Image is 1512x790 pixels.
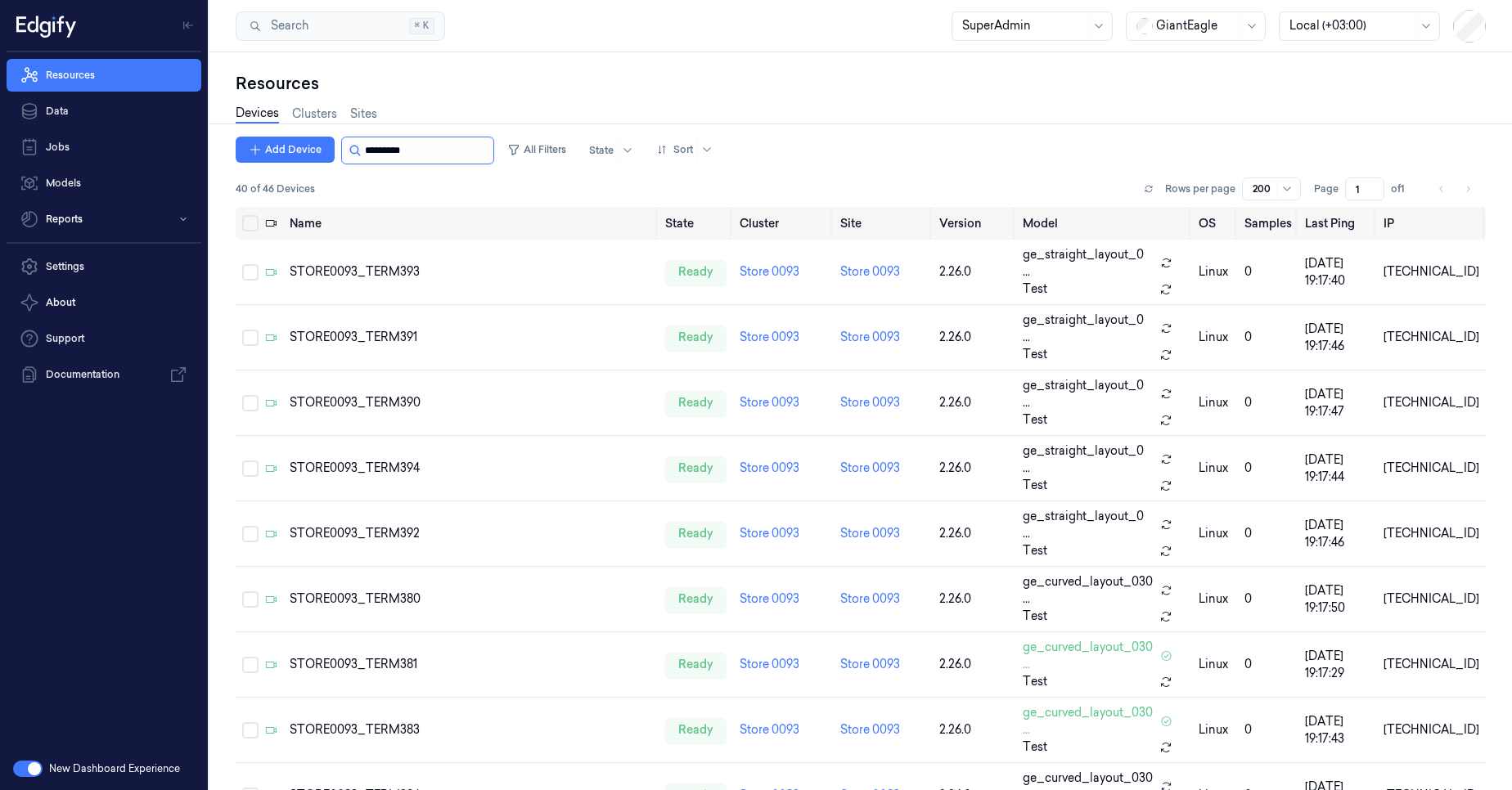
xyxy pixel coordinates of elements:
div: 0 [1244,329,1292,346]
a: Store 0093 [840,657,900,671]
a: Store 0093 [740,264,799,279]
div: [TECHNICAL_ID] [1384,525,1479,542]
div: STORE0093_TERM392 [290,525,652,542]
div: STORE0093_TERM383 [290,721,652,738]
span: ge_straight_layout_0 ... [1023,377,1153,411]
a: Jobs [7,131,201,164]
a: Store 0093 [740,526,799,541]
div: STORE0093_TERM380 [290,590,652,608]
div: Resources [236,72,1486,95]
button: Select row [242,657,259,673]
div: ready [665,652,727,678]
th: OS [1192,207,1237,240]
div: 0 [1244,656,1292,673]
span: Test [1023,738,1047,756]
button: Select row [242,526,259,542]
div: 2.26.0 [939,525,1010,542]
a: Store 0093 [840,591,900,606]
a: Store 0093 [740,591,799,606]
div: [TECHNICAL_ID] [1384,460,1479,477]
button: Reports [7,203,201,236]
span: Test [1023,346,1047,363]
div: 0 [1244,525,1292,542]
div: STORE0093_TERM394 [290,460,652,477]
span: ge_straight_layout_0 ... [1023,312,1153,346]
div: ready [665,586,727,613]
span: Page [1314,182,1339,196]
div: [DATE] 19:17:40 [1305,255,1370,290]
div: ready [665,521,727,547]
th: Cluster [733,207,834,240]
button: About [7,286,201,319]
div: 2.26.0 [939,721,1010,738]
a: Models [7,167,201,200]
div: ready [665,325,727,351]
div: [DATE] 19:17:29 [1305,648,1370,682]
nav: pagination [1430,177,1479,200]
p: linux [1199,656,1231,673]
a: Settings [7,250,201,283]
span: ge_straight_layout_0 ... [1023,442,1153,477]
a: Store 0093 [840,526,900,541]
div: [DATE] 19:17:46 [1305,321,1370,355]
a: Store 0093 [740,460,799,475]
span: ge_curved_layout_030 ... [1023,704,1154,738]
div: [DATE] 19:17:47 [1305,386,1370,420]
div: STORE0093_TERM381 [290,656,652,673]
div: 0 [1244,460,1292,477]
div: [DATE] 19:17:44 [1305,451,1370,486]
button: Search⌘K [236,11,445,41]
button: Select row [242,460,259,477]
a: Store 0093 [840,395,900,410]
a: Store 0093 [840,264,900,279]
button: Select all [242,215,259,231]
div: STORE0093_TERM390 [290,394,652,411]
button: Select row [242,591,259,608]
div: STORE0093_TERM391 [290,329,652,346]
button: All Filters [501,137,573,163]
a: Resources [7,59,201,92]
a: Store 0093 [840,722,900,737]
a: Documentation [7,358,201,391]
div: ready [665,717,727,743]
div: [DATE] 19:17:43 [1305,713,1370,747]
th: IP [1377,207,1486,240]
div: [TECHNICAL_ID] [1384,590,1479,608]
button: Select row [242,395,259,411]
p: linux [1199,721,1231,738]
p: linux [1199,394,1231,411]
span: ge_straight_layout_0 ... [1023,508,1153,542]
span: Test [1023,281,1047,298]
p: linux [1199,525,1231,542]
div: [TECHNICAL_ID] [1384,394,1479,411]
div: 0 [1244,263,1292,281]
div: 2.26.0 [939,460,1010,477]
span: ge_curved_layout_030 ... [1023,573,1154,608]
div: 0 [1244,394,1292,411]
button: Add Device [236,137,335,163]
span: Test [1023,608,1047,625]
div: [DATE] 19:17:46 [1305,517,1370,551]
a: Store 0093 [740,395,799,410]
span: Test [1023,542,1047,559]
div: 0 [1244,590,1292,608]
th: State [659,207,733,240]
p: linux [1199,263,1231,281]
div: [DATE] 19:17:50 [1305,582,1370,617]
div: 2.26.0 [939,263,1010,281]
a: Store 0093 [740,722,799,737]
div: 2.26.0 [939,394,1010,411]
th: Name [283,207,659,240]
span: Test [1023,673,1047,690]
a: Support [7,322,201,355]
span: Test [1023,477,1047,494]
a: Store 0093 [840,330,900,344]
p: linux [1199,329,1231,346]
a: Store 0093 [840,460,900,475]
span: Search [264,17,308,34]
div: ready [665,259,727,285]
p: Rows per page [1165,182,1235,196]
th: Model [1016,207,1192,240]
a: Devices [236,105,279,123]
a: Data [7,95,201,128]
